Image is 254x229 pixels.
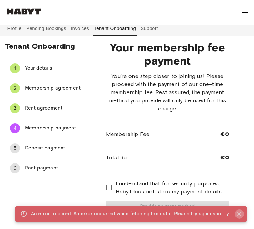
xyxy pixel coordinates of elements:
button: Profile [7,21,22,36]
span: You're one step closer to joining us! Please proceed with the payment of our one-time membership ... [106,72,229,113]
div: 1Your details [5,61,86,76]
div: 1 [10,63,20,73]
span: Total due [106,153,130,162]
div: user profile tabs [5,21,249,36]
span: Membership payment [25,124,81,132]
div: 5 [10,143,20,153]
span: Rent agreement [25,105,81,112]
span: €0 [220,154,229,161]
button: Tenant Onboarding [93,21,137,36]
button: Pending Bookings [26,21,67,36]
div: 3Rent agreement [5,101,86,116]
span: Your details [25,65,81,72]
div: 5Deposit payment [5,141,86,156]
span: Membership Fee [106,130,149,138]
span: Rent payment [25,164,81,172]
button: Invoices [70,21,90,36]
button: Support [140,21,159,36]
span: Deposit payment [25,144,81,152]
div: 2 [10,83,20,93]
img: Habyt [5,8,42,15]
div: 6 [10,163,20,173]
div: 3 [10,103,20,113]
u: does not store my payment details [132,188,222,195]
div: 2Membership agreement [5,81,86,96]
div: 6Rent payment [5,161,86,176]
button: Close [235,209,244,219]
span: Your membership fee payment [106,41,229,67]
span: Membership agreement [25,85,81,92]
div: 4 [10,123,20,133]
span: I understand that for security purposes, Habyt . [116,179,224,196]
div: An error occured: An error occurred while fetching the data.. Please try again shortly. [31,208,230,220]
span: €0 [220,130,229,138]
span: Tenant Onboarding [5,41,75,51]
div: 4Membership payment [5,121,86,136]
